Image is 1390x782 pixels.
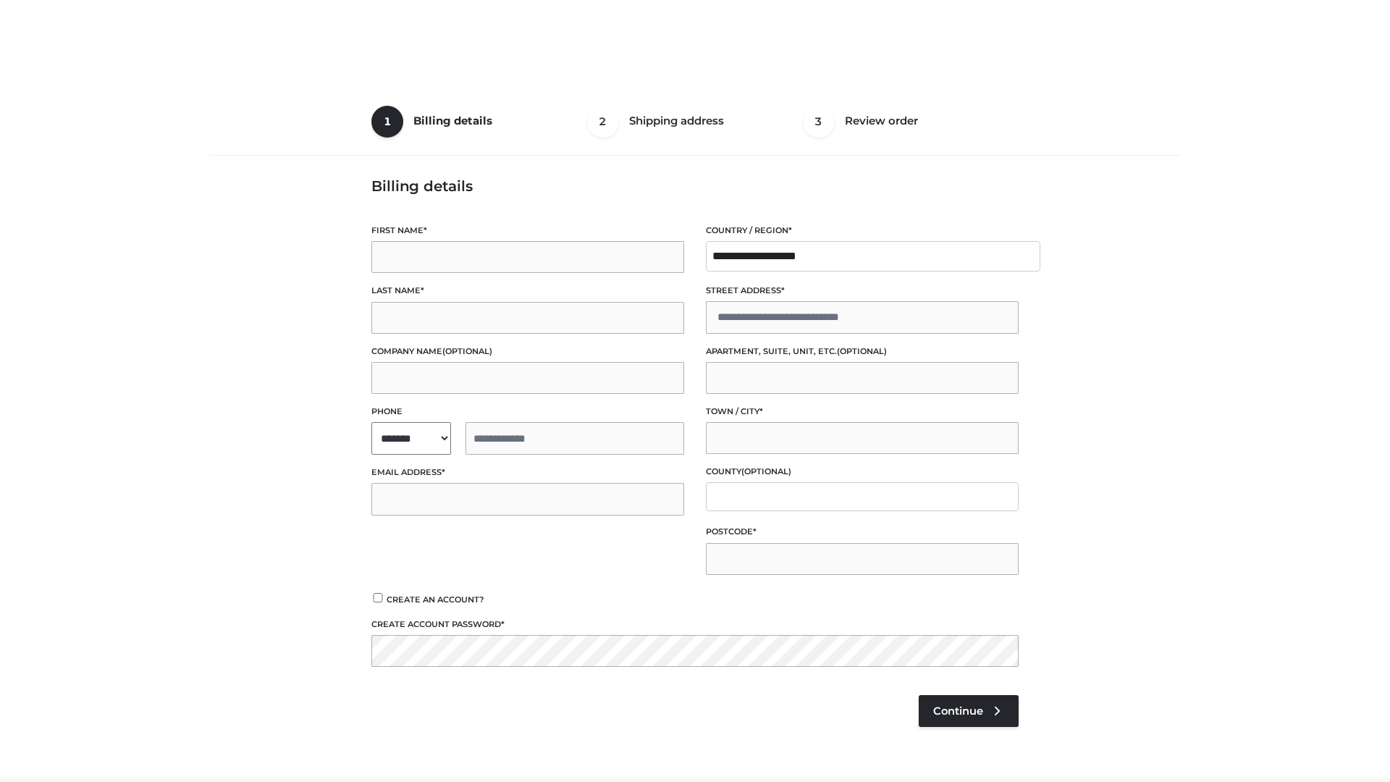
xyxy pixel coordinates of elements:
span: (optional) [741,466,791,476]
label: Apartment, suite, unit, etc. [706,345,1019,358]
h3: Billing details [371,177,1019,195]
span: Create an account? [387,594,484,605]
label: First name [371,224,684,237]
label: Create account password [371,618,1019,631]
label: Country / Region [706,224,1019,237]
span: Review order [845,114,918,127]
a: Continue [919,695,1019,727]
label: Town / City [706,405,1019,419]
label: Phone [371,405,684,419]
span: 2 [587,106,619,138]
span: Continue [933,705,983,718]
label: County [706,465,1019,479]
input: Create an account? [371,593,384,602]
span: Billing details [413,114,492,127]
span: (optional) [442,346,492,356]
span: Shipping address [629,114,724,127]
span: 3 [803,106,835,138]
span: 1 [371,106,403,138]
label: Company name [371,345,684,358]
label: Street address [706,284,1019,298]
span: (optional) [837,346,887,356]
label: Last name [371,284,684,298]
label: Email address [371,466,684,479]
label: Postcode [706,525,1019,539]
